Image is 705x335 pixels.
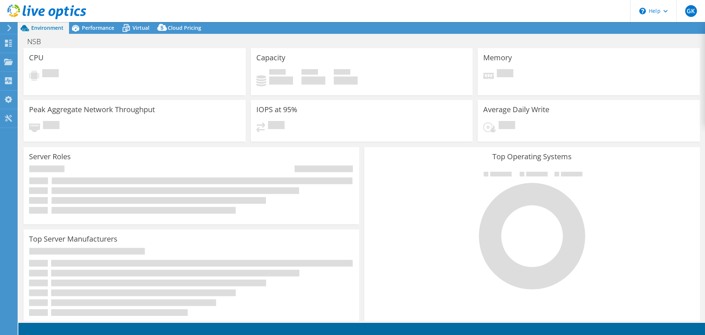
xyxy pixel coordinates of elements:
h1: NSB [24,38,53,46]
h4: 0 GiB [269,76,293,85]
span: Performance [82,24,114,31]
span: Virtual [133,24,149,31]
h3: Average Daily Write [483,106,549,114]
h3: IOPS at 95% [256,106,297,114]
h3: Top Operating Systems [370,153,694,161]
span: GK [685,5,697,17]
span: Pending [42,69,59,79]
h4: 0 GiB [301,76,325,85]
span: Pending [268,121,285,131]
h3: Memory [483,54,512,62]
span: Pending [43,121,59,131]
svg: \n [639,8,646,14]
h3: Capacity [256,54,285,62]
span: Pending [499,121,515,131]
h3: Peak Aggregate Network Throughput [29,106,155,114]
span: Cloud Pricing [168,24,201,31]
h3: Server Roles [29,153,71,161]
h3: Top Server Manufacturers [29,235,117,243]
span: Pending [497,69,513,79]
h4: 0 GiB [334,76,358,85]
span: Total [334,69,350,76]
span: Free [301,69,318,76]
span: Environment [31,24,64,31]
h3: CPU [29,54,44,62]
span: Used [269,69,286,76]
